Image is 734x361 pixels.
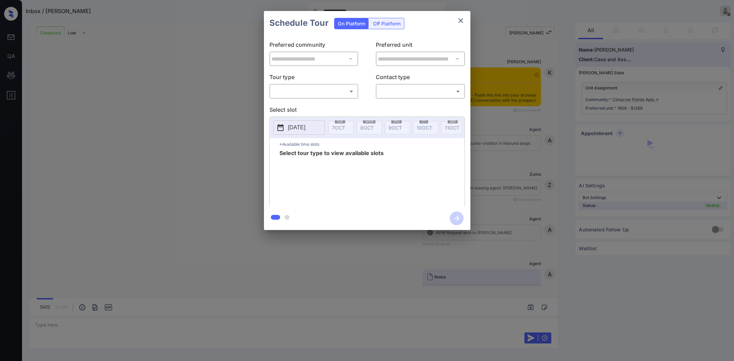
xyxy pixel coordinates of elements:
[279,150,384,205] span: Select tour type to view available slots
[264,11,334,35] h2: Schedule Tour
[334,18,369,29] div: On Platform
[279,138,465,150] p: *Available time slots
[288,123,306,132] p: [DATE]
[376,73,465,84] p: Contact type
[273,120,325,135] button: [DATE]
[454,14,468,28] button: close
[370,18,404,29] div: Off Platform
[269,106,465,117] p: Select slot
[269,41,359,52] p: Preferred community
[376,41,465,52] p: Preferred unit
[269,73,359,84] p: Tour type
